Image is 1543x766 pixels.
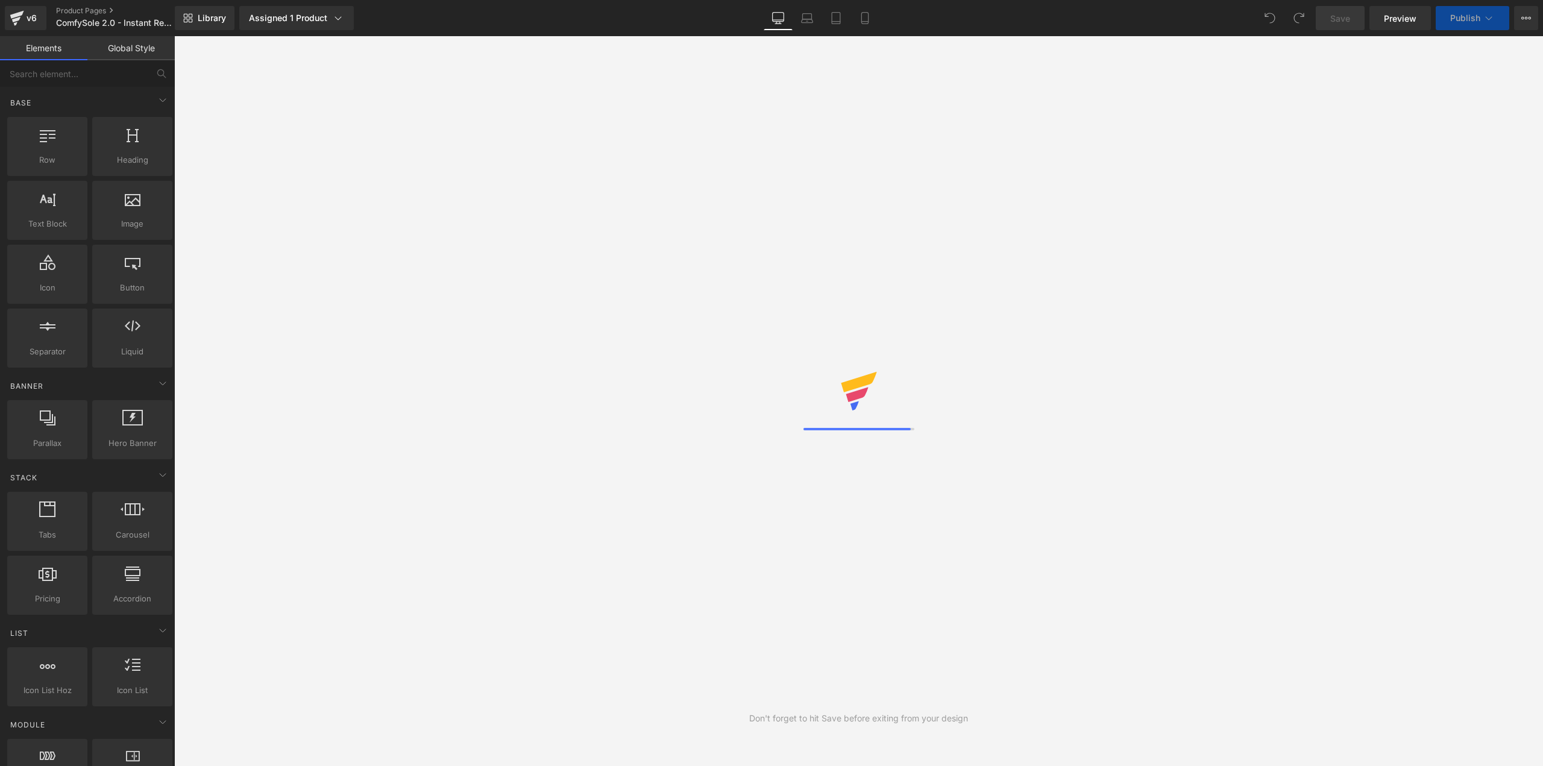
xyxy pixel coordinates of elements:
[11,437,84,450] span: Parallax
[9,97,33,108] span: Base
[96,529,169,541] span: Carousel
[96,281,169,294] span: Button
[175,6,234,30] a: New Library
[11,154,84,166] span: Row
[1384,12,1416,25] span: Preview
[1436,6,1509,30] button: Publish
[249,12,344,24] div: Assigned 1 Product
[1330,12,1350,25] span: Save
[198,13,226,24] span: Library
[11,529,84,541] span: Tabs
[9,472,39,483] span: Stack
[11,684,84,697] span: Icon List Hoz
[96,345,169,358] span: Liquid
[1514,6,1538,30] button: More
[96,154,169,166] span: Heading
[1287,6,1311,30] button: Redo
[9,719,46,730] span: Module
[749,712,968,725] div: Don't forget to hit Save before exiting from your design
[850,6,879,30] a: Mobile
[5,6,46,30] a: v6
[822,6,850,30] a: Tablet
[87,36,175,60] a: Global Style
[96,684,169,697] span: Icon List
[96,437,169,450] span: Hero Banner
[1258,6,1282,30] button: Undo
[793,6,822,30] a: Laptop
[1369,6,1431,30] a: Preview
[96,218,169,230] span: Image
[9,380,45,392] span: Banner
[11,281,84,294] span: Icon
[11,345,84,358] span: Separator
[764,6,793,30] a: Desktop
[56,18,172,28] span: ComfySole 2.0 - Instant Relief From [GEOGRAPHIC_DATA]
[24,10,39,26] div: v6
[9,627,30,639] span: List
[11,592,84,605] span: Pricing
[56,6,195,16] a: Product Pages
[96,592,169,605] span: Accordion
[11,218,84,230] span: Text Block
[1450,13,1480,23] span: Publish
